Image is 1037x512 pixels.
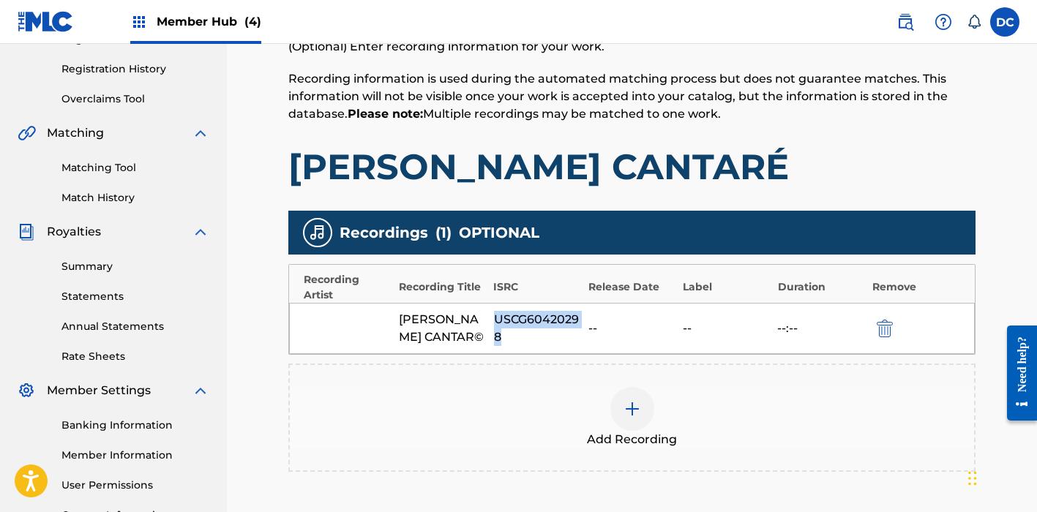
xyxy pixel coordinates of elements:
span: (4) [244,15,261,29]
a: User Permissions [61,478,209,493]
div: Recording Title [399,279,487,295]
span: Add Recording [587,431,677,448]
strong: Please note: [348,107,423,121]
div: Remove [872,279,960,295]
a: Statements [61,289,209,304]
a: Match History [61,190,209,206]
a: Summary [61,259,209,274]
span: OPTIONAL [459,222,539,244]
div: Arrastrar [968,456,977,500]
div: Duration [778,279,866,295]
div: Recording Artist [304,272,392,303]
img: Top Rightsholders [130,13,148,31]
h1: [PERSON_NAME] CANTARÉ [288,145,976,189]
img: help [935,13,952,31]
div: Release Date [588,279,676,295]
div: [PERSON_NAME] CANTAR© [399,311,486,346]
span: Matching [47,124,104,142]
span: Member Settings [47,382,151,399]
a: Rate Sheets [61,349,209,364]
a: Member Information [61,448,209,463]
span: Member Hub [157,13,261,30]
a: Overclaims Tool [61,91,209,107]
div: Widget de chat [964,442,1037,512]
div: --:-- [777,320,864,337]
div: User Menu [990,7,1019,37]
span: Recordings [340,222,428,244]
div: -- [588,320,675,337]
div: -- [683,320,770,337]
span: Recording information is used during the automated matching process but does not guarantee matche... [288,72,948,121]
a: Annual Statements [61,319,209,334]
div: Help [929,7,958,37]
a: Banking Information [61,418,209,433]
img: 12a2ab48e56ec057fbd8.svg [877,320,893,337]
div: ISRC [493,279,581,295]
img: Member Settings [18,382,35,399]
div: Label [683,279,771,295]
span: ( 1 ) [435,222,452,244]
img: Matching [18,124,36,142]
iframe: Chat Widget [964,442,1037,512]
img: MLC Logo [18,11,74,32]
span: (Optional) Enter recording information for your work. [288,39,604,53]
img: Royalties [18,223,35,241]
img: expand [192,382,209,399]
img: recording [309,224,326,241]
img: search [896,13,914,31]
div: USCG60420298 [494,311,581,346]
img: expand [192,124,209,142]
iframe: Resource Center [996,313,1037,434]
div: Notifications [967,15,981,29]
a: Registration History [61,61,209,77]
span: Royalties [47,223,101,241]
img: add [624,400,641,418]
img: expand [192,223,209,241]
a: Matching Tool [61,160,209,176]
a: Public Search [891,7,920,37]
